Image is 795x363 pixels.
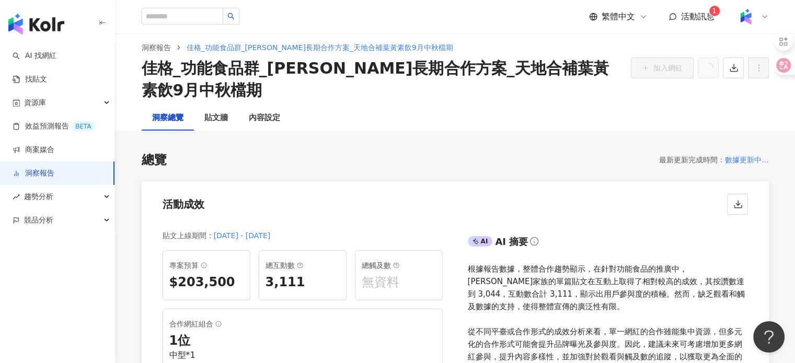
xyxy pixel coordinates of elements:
a: 洞察報告 [13,168,54,179]
iframe: Help Scout Beacon - Open [753,321,785,353]
a: 商案媒合 [13,145,54,155]
div: 無資料 [362,274,436,291]
span: search [227,13,235,20]
div: 總互動數 [266,259,340,272]
span: 趨勢分析 [24,185,53,208]
div: 合作網紅組合 [169,318,436,330]
a: 找貼文 [13,74,47,85]
a: 效益預測報告BETA [13,121,95,132]
span: 佳格_功能食品群_[PERSON_NAME]長期合作方案_天地合補葉黃素飲9月中秋檔期 [187,43,453,52]
span: 1 [712,7,717,15]
button: 加入網紅 [631,57,694,78]
div: AI 摘要 [495,235,528,248]
div: 洞察總覽 [152,112,183,124]
span: 資源庫 [24,91,46,114]
div: $203,500 [169,274,244,291]
div: 總覽 [142,151,167,169]
div: 貼文上線期間 ： [163,229,214,242]
div: 貼文牆 [204,112,228,124]
span: 活動訊息 [681,11,715,21]
div: [DATE] - [DATE] [214,229,271,242]
sup: 1 [709,6,720,16]
span: 競品分析 [24,208,53,232]
div: AIAI 摘要 [468,233,748,254]
div: 內容設定 [249,112,280,124]
div: 佳格_功能食品群_[PERSON_NAME]長期合作方案_天地合補葉黃素飲9月中秋檔期 [142,57,623,101]
span: 繁體中文 [602,11,635,22]
div: 活動成效 [163,197,204,212]
div: 總觸及數 [362,259,436,272]
div: AI [468,236,493,247]
span: rise [13,193,20,201]
img: logo [8,14,64,34]
div: 3,111 [266,274,340,291]
img: Kolr%20app%20icon%20%281%29.png [736,7,756,27]
div: 數據更新中... [725,154,768,166]
a: searchAI 找網紅 [13,51,56,61]
div: 1 位 [169,332,436,350]
a: 洞察報告 [140,42,173,53]
div: 專案預算 [169,259,244,272]
div: 最新更新完成時間 ： [659,154,725,166]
